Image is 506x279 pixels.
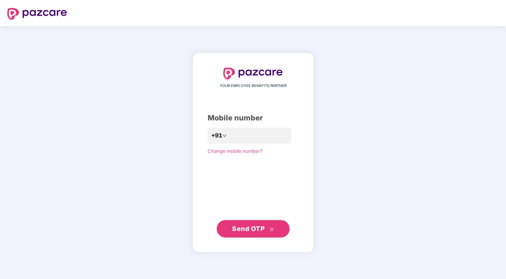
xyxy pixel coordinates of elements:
[220,83,286,89] span: YOUR EMPLOYEE BENEFITS PARTNER
[269,227,274,232] span: double-right
[211,131,222,140] span: +91
[208,112,299,124] div: Mobile number
[223,68,283,79] img: logo
[222,133,227,138] span: down
[217,220,290,238] button: Send OTPdouble-right
[208,148,263,154] a: Change mobile number?
[7,8,67,20] img: logo
[232,225,264,232] span: Send OTP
